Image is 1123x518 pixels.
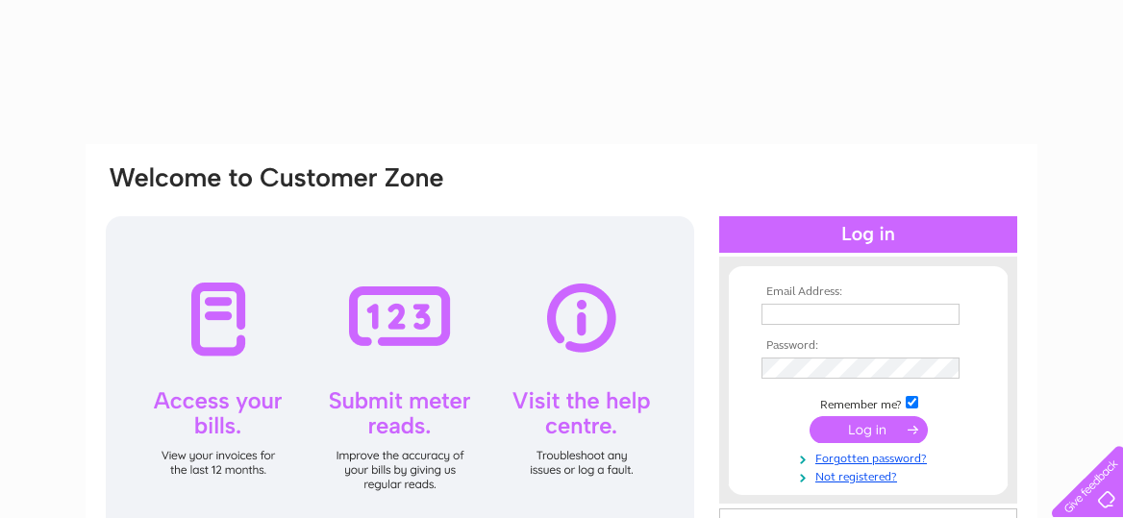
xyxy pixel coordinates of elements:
a: Not registered? [761,466,980,484]
td: Remember me? [757,393,980,412]
th: Email Address: [757,285,980,299]
input: Submit [810,416,928,443]
th: Password: [757,339,980,353]
a: Forgotten password? [761,448,980,466]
